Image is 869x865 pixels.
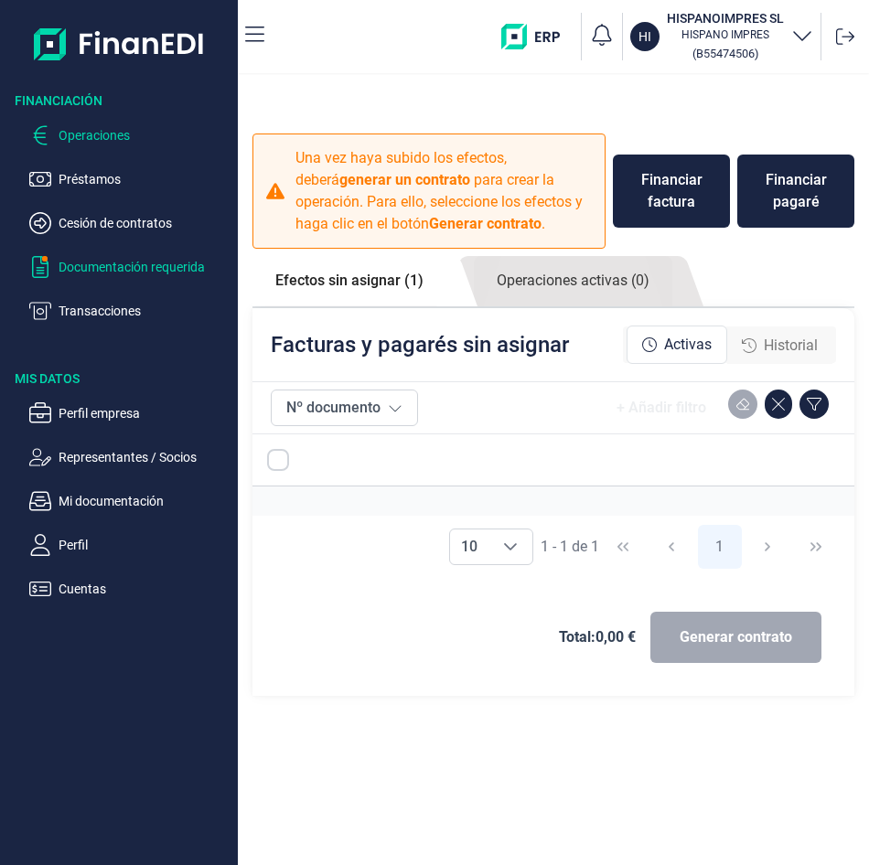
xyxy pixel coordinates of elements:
[59,534,231,556] p: Perfil
[630,9,813,64] button: HIHISPANOIMPRES SLHISPANO IMPRES(B55474506)
[252,256,446,305] a: Efectos sin asignar (1)
[29,168,231,190] button: Préstamos
[638,27,651,46] p: HI
[295,147,594,235] p: Una vez haya subido los efectos, deberá para crear la operación. Para ello, seleccione los efecto...
[271,330,569,359] p: Facturas y pagarés sin asignar
[59,446,231,468] p: Representantes / Socios
[339,171,470,188] b: generar un contrato
[474,256,672,306] a: Operaciones activas (0)
[488,529,532,564] div: Choose
[746,525,789,569] button: Next Page
[692,47,758,60] small: Copiar cif
[501,24,574,49] img: erp
[267,449,289,471] div: All items unselected
[764,335,818,357] span: Historial
[59,168,231,190] p: Préstamos
[601,525,645,569] button: First Page
[29,578,231,600] button: Cuentas
[29,490,231,512] button: Mi documentación
[698,525,742,569] button: Page 1
[59,212,231,234] p: Cesión de contratos
[541,539,599,554] span: 1 - 1 de 1
[429,215,542,232] b: Generar contrato
[34,15,205,73] img: Logo de aplicación
[727,327,832,364] div: Historial
[29,446,231,468] button: Representantes / Socios
[667,27,784,42] p: HISPANO IMPRES
[649,525,693,569] button: Previous Page
[613,155,730,228] button: Financiar factura
[59,124,231,146] p: Operaciones
[664,334,712,356] span: Activas
[271,390,418,426] button: Nº documento
[29,534,231,556] button: Perfil
[29,124,231,146] button: Operaciones
[29,402,231,424] button: Perfil empresa
[559,626,636,648] span: Total: 0,00 €
[628,169,715,213] div: Financiar factura
[450,529,488,564] span: 10
[59,402,231,424] p: Perfil empresa
[752,169,840,213] div: Financiar pagaré
[29,256,231,278] button: Documentación requerida
[29,212,231,234] button: Cesión de contratos
[627,326,727,364] div: Activas
[737,155,854,228] button: Financiar pagaré
[59,490,231,512] p: Mi documentación
[59,578,231,600] p: Cuentas
[29,300,231,322] button: Transacciones
[59,300,231,322] p: Transacciones
[59,256,231,278] p: Documentación requerida
[794,525,838,569] button: Last Page
[667,9,784,27] h3: HISPANOIMPRES SL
